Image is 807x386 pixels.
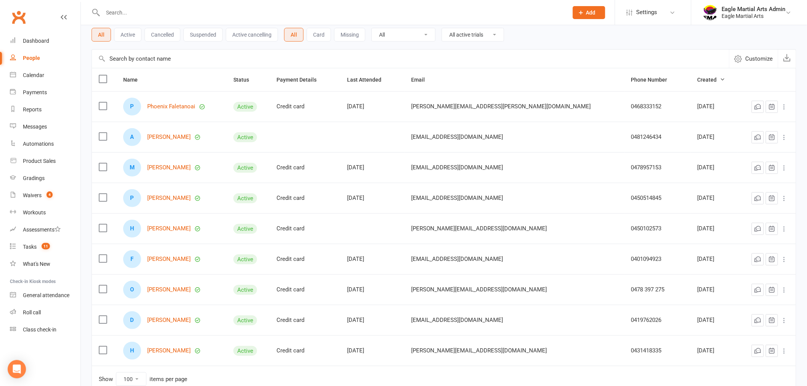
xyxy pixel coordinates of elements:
[233,315,257,325] div: Active
[123,75,146,84] button: Name
[631,256,684,262] div: 0401094923
[23,192,42,198] div: Waivers
[277,256,333,262] div: Credit card
[233,285,257,295] div: Active
[698,317,731,323] div: [DATE]
[10,135,80,153] a: Automations
[10,256,80,273] a: What's New
[277,195,333,201] div: Credit card
[42,243,50,249] span: 11
[145,28,180,42] button: Cancelled
[412,130,503,144] span: [EMAIL_ADDRESS][DOMAIN_NAME]
[233,254,257,264] div: Active
[277,347,333,354] div: Credit card
[10,118,80,135] a: Messages
[23,89,47,95] div: Payments
[10,204,80,221] a: Workouts
[10,101,80,118] a: Reports
[10,50,80,67] a: People
[233,224,257,234] div: Active
[307,28,331,42] button: Card
[412,252,503,266] span: [EMAIL_ADDRESS][DOMAIN_NAME]
[123,128,141,146] div: Aaron
[10,304,80,321] a: Roll call
[573,6,605,19] button: Add
[412,75,434,84] button: Email
[347,195,397,201] div: [DATE]
[631,164,684,171] div: 0478957153
[147,256,191,262] a: [PERSON_NAME]
[233,77,257,83] span: Status
[23,227,61,233] div: Assessments
[698,286,731,293] div: [DATE]
[10,287,80,304] a: General attendance kiosk mode
[123,311,141,329] div: Dirk
[284,28,304,42] button: All
[147,195,191,201] a: [PERSON_NAME]
[23,124,47,130] div: Messages
[233,346,257,356] div: Active
[412,221,547,236] span: [PERSON_NAME][EMAIL_ADDRESS][DOMAIN_NAME]
[23,244,37,250] div: Tasks
[23,209,46,216] div: Workouts
[698,77,725,83] span: Created
[147,164,191,171] a: [PERSON_NAME]
[147,317,191,323] a: [PERSON_NAME]
[10,187,80,204] a: Waivers 4
[698,103,731,110] div: [DATE]
[147,347,191,354] a: [PERSON_NAME]
[23,326,56,333] div: Class check-in
[114,28,141,42] button: Active
[412,282,547,297] span: [PERSON_NAME][EMAIL_ADDRESS][DOMAIN_NAME]
[147,103,196,110] a: Phoenix Faletanoai
[233,132,257,142] div: Active
[277,317,333,323] div: Credit card
[9,8,28,27] a: Clubworx
[631,75,676,84] button: Phone Number
[347,317,397,323] div: [DATE]
[412,343,547,358] span: [PERSON_NAME][EMAIL_ADDRESS][DOMAIN_NAME]
[226,28,278,42] button: Active cancelling
[347,164,397,171] div: [DATE]
[10,238,80,256] a: Tasks 11
[631,195,684,201] div: 0450514845
[729,50,778,68] button: Customize
[10,32,80,50] a: Dashboard
[631,77,676,83] span: Phone Number
[698,164,731,171] div: [DATE]
[147,286,191,293] a: [PERSON_NAME]
[233,102,257,112] div: Active
[23,292,69,298] div: General attendance
[10,221,80,238] a: Assessments
[23,106,42,113] div: Reports
[123,77,146,83] span: Name
[99,372,187,386] div: Show
[23,72,44,78] div: Calendar
[722,6,786,13] div: Eagle Martial Arts Admin
[412,191,503,205] span: [EMAIL_ADDRESS][DOMAIN_NAME]
[746,54,773,63] span: Customize
[698,347,731,354] div: [DATE]
[586,10,596,16] span: Add
[334,28,365,42] button: Missing
[412,313,503,327] span: [EMAIL_ADDRESS][DOMAIN_NAME]
[123,98,141,116] div: Phoenix
[10,321,80,338] a: Class kiosk mode
[183,28,223,42] button: Suspended
[631,225,684,232] div: 0450102573
[233,193,257,203] div: Active
[92,50,729,68] input: Search by contact name
[8,360,26,378] div: Open Intercom Messenger
[631,103,684,110] div: 0468333152
[123,342,141,360] div: Hunter
[637,4,657,21] span: Settings
[23,38,49,44] div: Dashboard
[698,225,731,232] div: [DATE]
[23,158,56,164] div: Product Sales
[277,103,333,110] div: Credit card
[123,250,141,268] div: Fiona
[412,160,503,175] span: [EMAIL_ADDRESS][DOMAIN_NAME]
[147,134,191,140] a: [PERSON_NAME]
[631,134,684,140] div: 0481246434
[698,134,731,140] div: [DATE]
